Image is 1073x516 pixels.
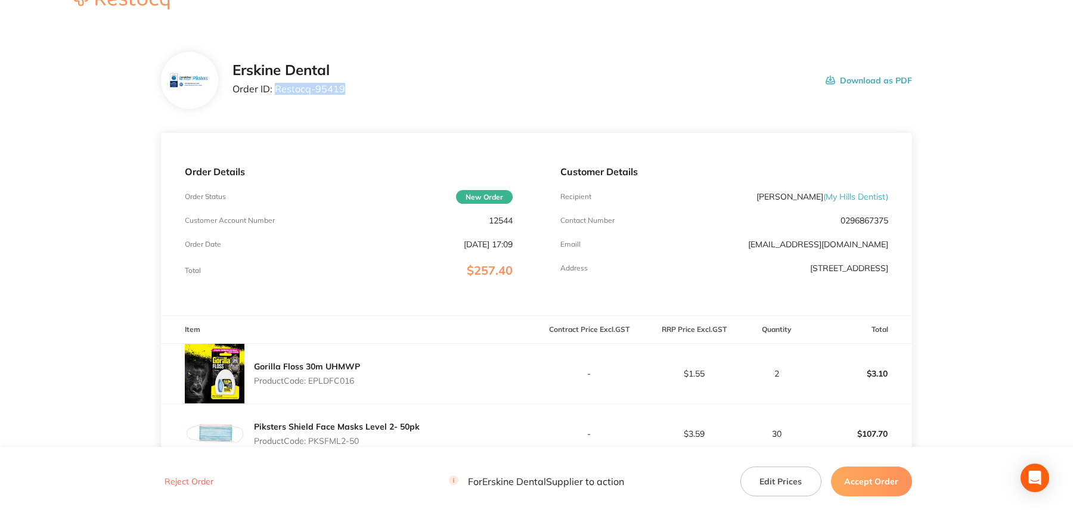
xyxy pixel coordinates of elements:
[807,316,912,344] th: Total
[1021,464,1049,492] div: Open Intercom Messenger
[185,344,244,403] img: c29yNjdscw
[641,316,746,344] th: RRP Price Excl. GST
[823,191,888,202] span: ( My Hills Dentist )
[161,316,536,344] th: Item
[185,404,244,464] img: Y3JjZTdibQ
[467,263,513,278] span: $257.40
[826,62,912,99] button: Download as PDF
[560,264,588,272] p: Address
[161,477,217,487] button: Reject Order
[748,429,807,439] p: 30
[537,429,641,439] p: -
[170,61,209,100] img: bnV5aml6aA
[560,216,615,225] p: Contact Number
[808,419,911,448] p: $107.70
[185,240,221,248] p: Order Date
[536,316,641,344] th: Contract Price Excl. GST
[232,62,345,79] h2: Erskine Dental
[185,216,275,225] p: Customer Account Number
[740,467,821,496] button: Edit Prices
[748,239,888,250] a: [EMAIL_ADDRESS][DOMAIN_NAME]
[642,429,746,439] p: $3.59
[560,240,581,248] p: Emaill
[560,192,591,201] p: Recipient
[456,190,513,204] span: New Order
[185,166,513,177] p: Order Details
[560,166,888,177] p: Customer Details
[748,369,807,378] p: 2
[464,240,513,249] p: [DATE] 17:09
[831,467,912,496] button: Accept Order
[747,316,807,344] th: Quantity
[185,192,226,201] p: Order Status
[808,359,911,388] p: $3.10
[449,476,624,487] p: For Erskine Dental Supplier to action
[841,216,888,225] p: 0296867375
[185,266,201,275] p: Total
[232,83,345,94] p: Order ID: Restocq- 95419
[489,216,513,225] p: 12544
[756,192,888,201] p: [PERSON_NAME]
[254,436,420,446] p: Product Code: PKSFML2-50
[254,376,360,386] p: Product Code: EPLDFC016
[642,369,746,378] p: $1.55
[810,263,888,273] p: [STREET_ADDRESS]
[254,421,420,432] a: Piksters Shield Face Masks Level 2- 50pk
[537,369,641,378] p: -
[254,361,360,372] a: Gorilla Floss 30m UHMWP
